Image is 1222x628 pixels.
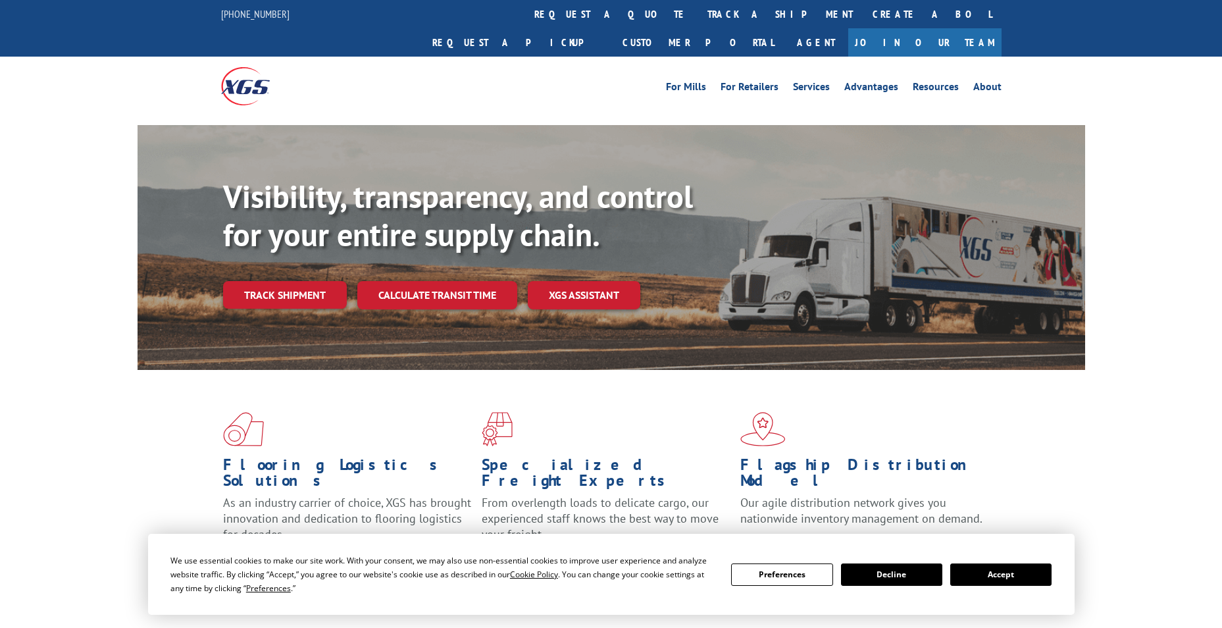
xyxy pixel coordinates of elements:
button: Decline [841,563,942,586]
span: Our agile distribution network gives you nationwide inventory management on demand. [740,495,982,526]
h1: Flooring Logistics Solutions [223,457,472,495]
h1: Flagship Distribution Model [740,457,989,495]
div: We use essential cookies to make our site work. With your consent, we may also use non-essential ... [170,554,715,595]
a: [PHONE_NUMBER] [221,7,290,20]
span: Cookie Policy [510,569,558,580]
img: xgs-icon-total-supply-chain-intelligence-red [223,412,264,446]
a: Agent [784,28,848,57]
b: Visibility, transparency, and control for your entire supply chain. [223,176,693,255]
h1: Specialized Freight Experts [482,457,730,495]
button: Accept [950,563,1052,586]
a: Advantages [844,82,898,96]
a: Resources [913,82,959,96]
p: From overlength loads to delicate cargo, our experienced staff knows the best way to move your fr... [482,495,730,554]
a: Services [793,82,830,96]
a: Track shipment [223,281,347,309]
div: Cookie Consent Prompt [148,534,1075,615]
a: About [973,82,1002,96]
a: Join Our Team [848,28,1002,57]
span: As an industry carrier of choice, XGS has brought innovation and dedication to flooring logistics... [223,495,471,542]
img: xgs-icon-focused-on-flooring-red [482,412,513,446]
span: Preferences [246,583,291,594]
a: XGS ASSISTANT [528,281,640,309]
a: Customer Portal [613,28,784,57]
a: For Retailers [721,82,778,96]
img: xgs-icon-flagship-distribution-model-red [740,412,786,446]
a: For Mills [666,82,706,96]
a: Request a pickup [422,28,613,57]
button: Preferences [731,563,832,586]
a: Calculate transit time [357,281,517,309]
